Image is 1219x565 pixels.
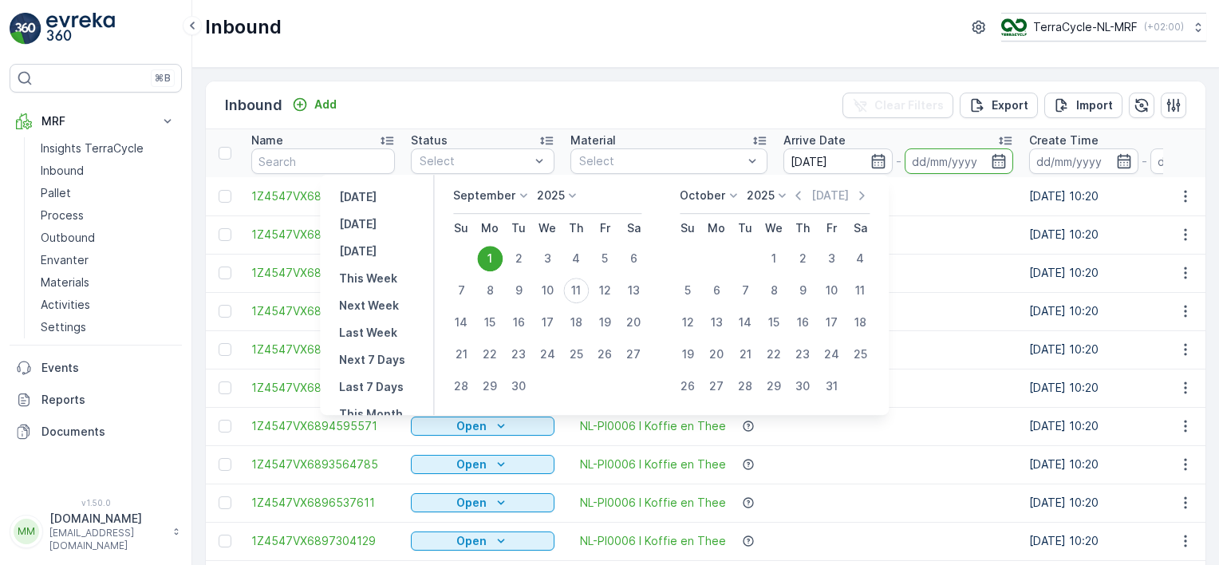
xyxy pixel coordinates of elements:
[219,496,231,509] div: Toggle Row Selected
[34,316,182,338] a: Settings
[219,267,231,279] div: Toggle Row Selected
[219,228,231,241] div: Toggle Row Selected
[621,278,646,303] div: 13
[761,342,787,367] div: 22
[563,342,589,367] div: 25
[155,72,171,85] p: ⌘B
[477,310,503,335] div: 15
[1076,97,1113,113] p: Import
[205,14,282,40] p: Inbound
[333,215,383,234] button: Today
[1044,93,1122,118] button: Import
[448,342,474,367] div: 21
[447,214,475,243] th: Sunday
[286,95,343,114] button: Add
[10,498,182,508] span: v 1.50.0
[819,342,844,367] div: 24
[251,303,395,319] span: 1Z4547VX6897484560
[411,493,554,512] button: Open
[592,278,617,303] div: 12
[41,275,89,290] p: Materials
[732,278,758,303] div: 7
[704,342,729,367] div: 20
[675,278,700,303] div: 5
[251,227,395,243] span: 1Z4547VX6899828784
[41,424,176,440] p: Documents
[506,342,531,367] div: 23
[621,342,646,367] div: 27
[506,373,531,399] div: 30
[732,342,758,367] div: 21
[411,132,448,148] p: Status
[477,246,503,271] div: 1
[251,265,395,281] span: 1Z4547VX6899539391
[46,13,115,45] img: logo_light-DOdMpM7g.png
[563,246,589,271] div: 4
[420,153,530,169] p: Select
[619,214,648,243] th: Saturday
[219,458,231,471] div: Toggle Row Selected
[535,278,560,303] div: 10
[592,246,617,271] div: 5
[761,310,787,335] div: 15
[535,246,560,271] div: 3
[580,495,726,511] a: NL-PI0006 I Koffie en Thee
[1033,19,1138,35] p: TerraCycle-NL-MRF
[333,350,412,369] button: Next 7 Days
[219,535,231,547] div: Toggle Row Selected
[811,188,849,203] p: [DATE]
[621,310,646,335] div: 20
[251,456,395,472] a: 1Z4547VX6893564785
[219,343,231,356] div: Toggle Row Selected
[847,342,873,367] div: 25
[251,418,395,434] a: 1Z4547VX6894595571
[41,297,90,313] p: Activities
[504,214,533,243] th: Tuesday
[339,298,399,314] p: Next Week
[219,305,231,318] div: Toggle Row Selected
[819,278,844,303] div: 10
[339,271,397,286] p: This Week
[41,230,95,246] p: Outbound
[847,310,873,335] div: 18
[411,531,554,551] button: Open
[49,527,164,552] p: [EMAIL_ADDRESS][DOMAIN_NAME]
[41,140,144,156] p: Insights TerraCycle
[790,246,815,271] div: 2
[34,204,182,227] a: Process
[333,188,383,207] button: Yesterday
[847,246,873,271] div: 4
[817,214,846,243] th: Friday
[759,214,788,243] th: Wednesday
[675,342,700,367] div: 19
[702,214,731,243] th: Monday
[456,418,487,434] p: Open
[590,214,619,243] th: Friday
[506,310,531,335] div: 16
[314,97,337,113] p: Add
[339,406,403,422] p: This Month
[747,188,775,203] p: 2025
[570,132,616,148] p: Material
[339,243,377,259] p: [DATE]
[411,417,554,436] button: Open
[704,278,729,303] div: 6
[333,296,405,315] button: Next Week
[49,511,164,527] p: [DOMAIN_NAME]
[333,405,409,424] button: This Month
[34,137,182,160] a: Insights TerraCycle
[704,310,729,335] div: 13
[251,533,395,549] a: 1Z4547VX6897304129
[41,163,84,179] p: Inbound
[580,456,726,472] a: NL-PI0006 I Koffie en Thee
[339,189,377,205] p: [DATE]
[847,278,873,303] div: 11
[10,384,182,416] a: Reports
[580,418,726,434] a: NL-PI0006 I Koffie en Thee
[1029,148,1138,174] input: dd/mm/yyyy
[905,148,1014,174] input: dd/mm/yyyy
[34,160,182,182] a: Inbound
